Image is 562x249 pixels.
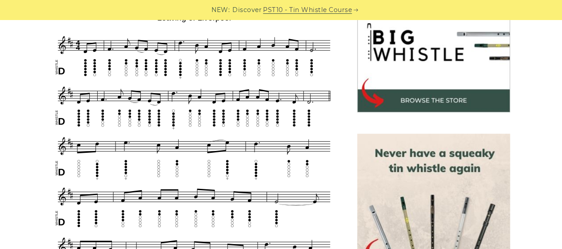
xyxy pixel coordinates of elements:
[232,5,262,15] span: Discover
[211,5,230,15] span: NEW:
[263,5,352,15] a: PST10 - Tin Whistle Course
